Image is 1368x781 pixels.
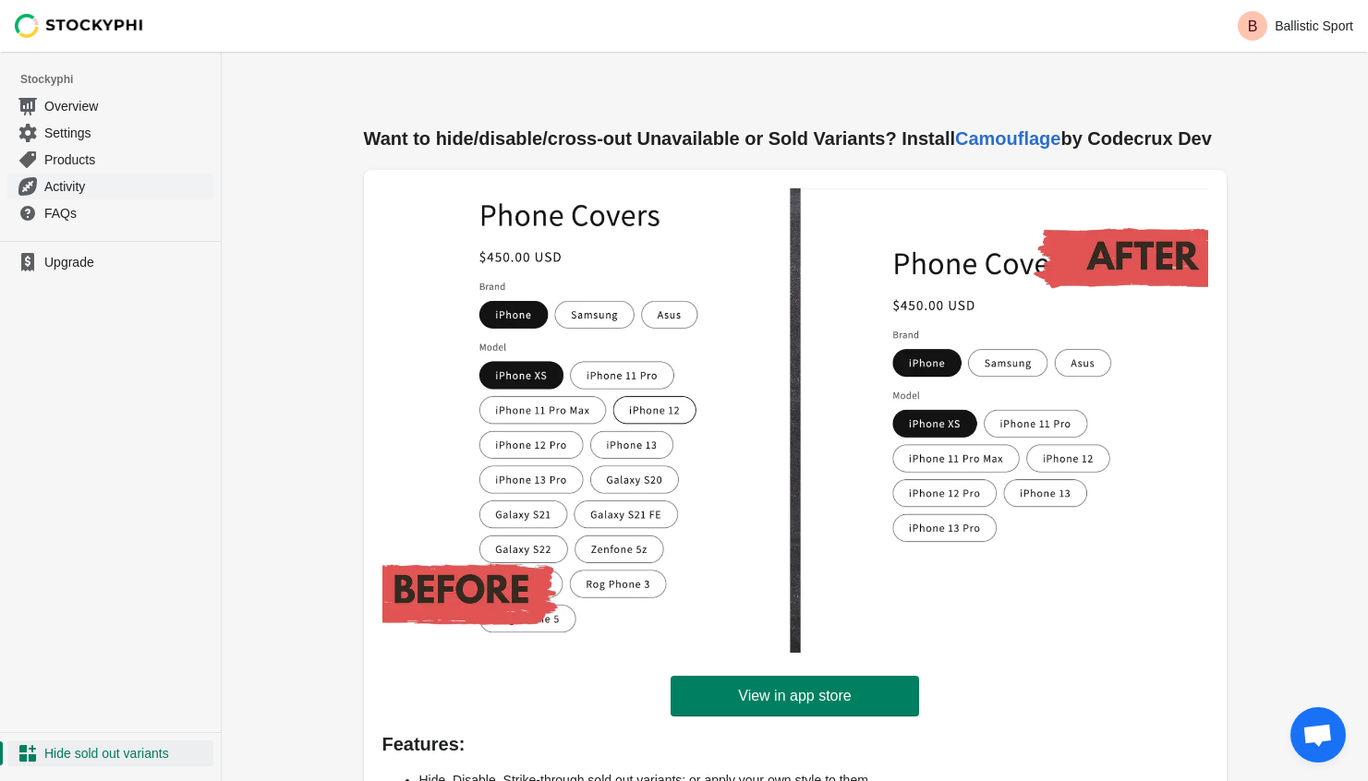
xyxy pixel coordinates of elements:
span: Products [44,150,210,169]
text: B [1248,18,1258,34]
a: Activity [7,173,213,199]
a: View in app store [671,676,918,716]
span: View in app store [738,687,851,705]
span: Avatar with initials B [1238,11,1267,41]
a: FAQs [7,199,213,226]
img: image [382,188,1208,653]
a: Camouflage [955,128,1060,149]
a: Products [7,146,213,173]
div: Open chat [1290,707,1346,763]
span: FAQs [44,204,210,222]
p: Ballistic Sport [1275,18,1353,33]
span: Overview [44,97,210,115]
a: Upgrade [7,249,213,275]
img: Stockyphi [15,14,144,38]
button: Avatar with initials BBallistic Sport [1230,7,1361,44]
span: Activity [44,177,210,196]
h2: Want to hide/disable/cross-out Unavailable or Sold Variants? Install by Codecrux Dev [364,126,1227,151]
span: Stockyphi [20,70,221,89]
span: Upgrade [44,253,210,271]
span: Settings [44,124,210,142]
a: Hide sold out variants [7,740,213,766]
span: Hide sold out variants [44,744,210,763]
h3: Features: [382,735,1208,753]
a: Settings [7,119,213,146]
a: Overview [7,92,213,119]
